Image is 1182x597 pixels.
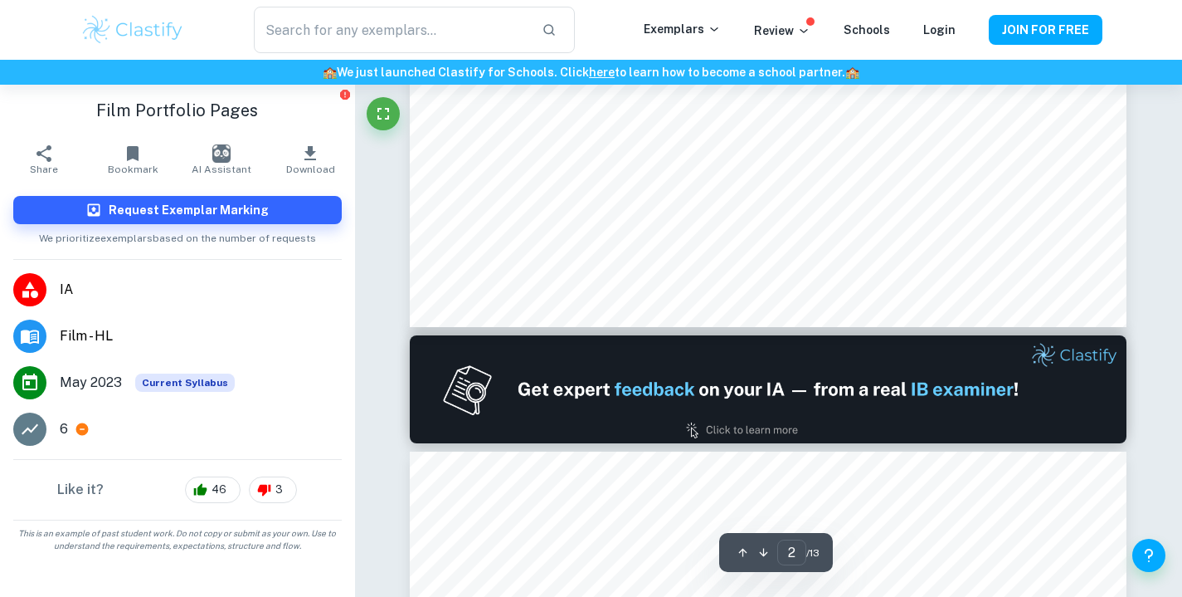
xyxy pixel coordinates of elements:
h1: Film Portfolio Pages [13,98,342,123]
span: IA [60,280,342,300]
button: Help and Feedback [1132,539,1165,572]
span: 46 [202,482,236,498]
button: Fullscreen [367,97,400,130]
button: Bookmark [89,136,178,183]
div: This exemplar is based on the current syllabus. Feel free to refer to it for inspiration/ideas wh... [135,374,235,392]
button: AI Assistant [178,136,266,183]
img: Clastify logo [80,13,186,46]
a: here [589,66,615,79]
img: Ad [410,335,1126,443]
span: 🏫 [845,66,859,79]
span: May 2023 [60,373,122,393]
h6: We just launched Clastify for Schools. Click to learn how to become a school partner. [3,63,1179,81]
span: Bookmark [108,164,158,175]
button: JOIN FOR FREE [989,15,1102,45]
button: Request Exemplar Marking [13,196,342,224]
span: Current Syllabus [135,374,235,392]
button: Report issue [339,88,352,100]
span: / 13 [806,546,820,560]
p: 6 [60,419,68,439]
p: Review [754,22,810,40]
span: Share [30,164,58,175]
button: Download [266,136,355,183]
input: Search for any exemplars... [254,7,528,53]
h6: Like it? [57,480,104,500]
span: 3 [266,482,292,498]
span: AI Assistant [192,164,251,175]
p: Exemplars [644,20,721,38]
span: Film - HL [60,326,342,346]
div: 3 [249,477,297,503]
div: 46 [185,477,241,503]
h6: Request Exemplar Marking [109,201,269,219]
a: Schools [844,23,890,37]
span: This is an example of past student work. Do not copy or submit as your own. Use to understand the... [7,527,348,552]
span: We prioritize exemplars based on the number of requests [39,224,316,246]
span: 🏫 [323,66,337,79]
img: AI Assistant [212,144,231,163]
a: Login [923,23,956,37]
span: Download [286,164,335,175]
